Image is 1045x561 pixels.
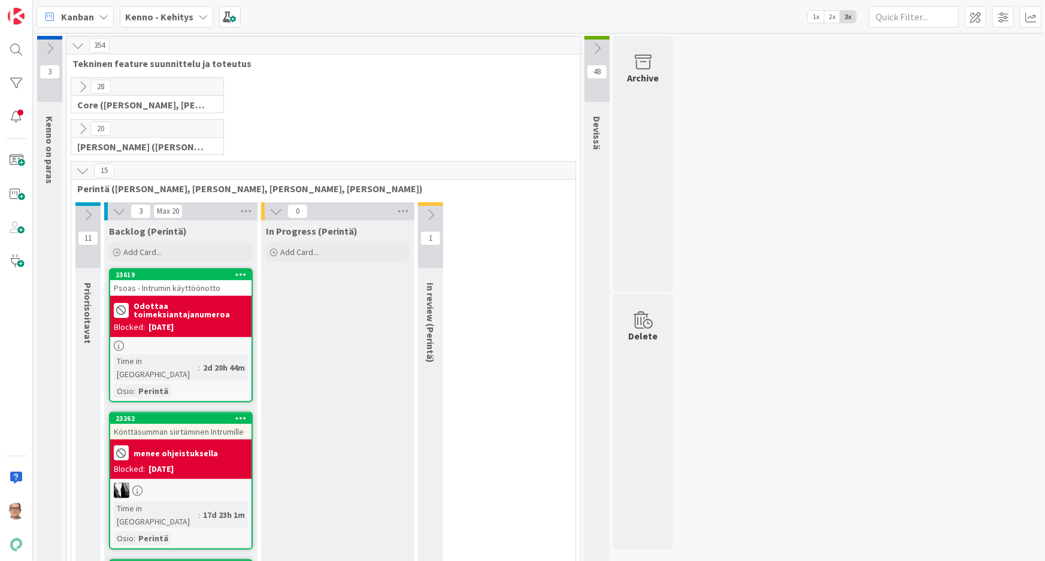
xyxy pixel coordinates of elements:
span: 48 [587,65,607,79]
div: Archive [628,71,659,85]
span: 1 [420,231,441,245]
span: Kanban [61,10,94,24]
span: 1x [808,11,824,23]
span: Priorisoitavat [82,283,94,344]
span: 354 [89,38,110,53]
b: Odottaa toimeksiantajanumeroa [134,302,248,319]
span: In Progress (Perintä) [266,225,358,237]
div: Könttäsumman siirtäminen Intrumille [110,424,252,439]
span: 20 [90,122,111,136]
span: Add Card... [123,247,162,257]
input: Quick Filter... [869,6,959,28]
span: 2x [824,11,840,23]
img: KV [114,483,129,498]
span: 0 [287,204,308,219]
img: PK [8,503,25,520]
span: Backlog (Perintä) [109,225,187,237]
b: Kenno - Kehitys [125,11,193,23]
span: Halti (Sebastian, VilleH, Riikka, Antti, MikkoV, PetriH, PetriM) [77,141,208,153]
span: 15 [94,163,114,178]
div: Blocked: [114,463,145,475]
div: 17d 23h 1m [200,508,248,521]
span: : [134,384,135,398]
div: Psoas - Intrumin käyttöönotto [110,280,252,296]
div: Delete [629,329,658,343]
img: avatar [8,536,25,553]
div: Osio [114,384,134,398]
span: Tekninen feature suunnittelu ja toteutus [72,57,565,69]
span: : [134,532,135,545]
span: Perintä (Jaakko, PetriH, MikkoV, Pasi) [77,183,561,195]
div: 23262 [116,414,252,423]
div: 23619Psoas - Intrumin käyttöönotto [110,269,252,296]
span: Core (Pasi, Jussi, JaakkoHä, Jyri, Leo, MikkoK, Väinö, MattiH) [77,99,208,111]
div: [DATE] [149,321,174,333]
span: 3x [840,11,856,23]
span: 28 [90,80,111,94]
div: Perintä [135,384,171,398]
div: [DATE] [149,463,174,475]
span: Add Card... [280,247,319,257]
img: Visit kanbanzone.com [8,8,25,25]
span: : [198,361,200,374]
div: 23262 [110,413,252,424]
span: Kenno on paras [44,116,56,184]
span: In review (Perintä) [425,283,437,363]
div: Time in [GEOGRAPHIC_DATA] [114,354,198,381]
b: menee ohjeistuksella [134,449,218,457]
span: : [198,508,200,521]
div: 2d 20h 44m [200,361,248,374]
div: KV [110,483,252,498]
div: Max 20 [157,208,179,214]
span: Devissä [591,116,603,150]
div: 23619 [116,271,252,279]
div: 23262Könttäsumman siirtäminen Intrumille [110,413,252,439]
div: Osio [114,532,134,545]
div: Perintä [135,532,171,545]
div: 23619 [110,269,252,280]
span: 11 [78,231,98,245]
span: 3 [131,204,151,219]
div: Blocked: [114,321,145,333]
div: Time in [GEOGRAPHIC_DATA] [114,502,198,528]
span: 3 [40,65,60,79]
